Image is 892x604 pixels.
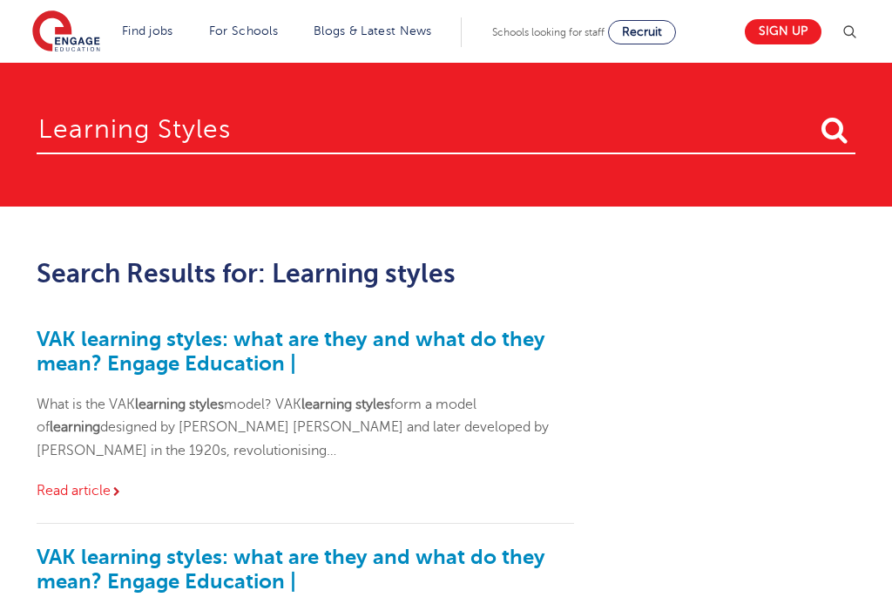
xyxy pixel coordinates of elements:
[135,397,224,412] strong: learning styles
[37,327,545,376] a: VAK learning styles: what are they and what do they mean? Engage Education |
[37,98,855,154] input: Search for:
[122,24,173,37] a: Find jobs
[608,20,676,44] a: Recruit
[32,10,100,54] img: Engage Education
[37,545,545,594] a: VAK learning styles: what are they and what do they mean? Engage Education |
[50,419,100,435] strong: learning
[622,25,662,38] span: Recruit
[492,26,605,38] span: Schools looking for staff
[301,397,390,412] strong: learning styles
[745,19,821,44] a: Sign up
[209,24,278,37] a: For Schools
[37,259,574,288] h2: Search Results for: Learning styles
[314,24,432,37] a: Blogs & Latest News
[37,397,549,458] span: What is the VAK model? VAK form a model of designed by [PERSON_NAME] [PERSON_NAME] and later deve...
[37,483,123,499] a: Read article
